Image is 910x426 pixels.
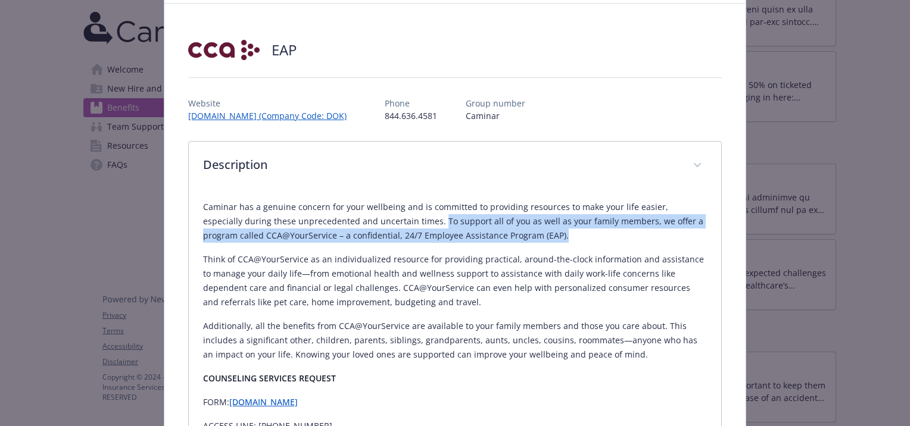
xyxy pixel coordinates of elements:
[466,97,525,109] p: Group number
[188,32,260,68] img: Corporate Counseling Associates, Inc (CCA)
[203,200,707,243] p: Caminar has a genuine concern for your wellbeing and is committed to providing resources to make ...
[229,396,298,408] a: [DOMAIN_NAME]
[189,142,721,190] div: Description
[385,97,437,109] p: Phone
[203,319,707,362] p: Additionally, all the benefits from CCA@YourService are available to your family members and thos...
[188,110,356,121] a: [DOMAIN_NAME] (Company Code: DOK)
[385,109,437,122] p: 844.636.4581
[203,252,707,309] p: Think of CCA@YourService as an individualized resource for providing practical, around-the-clock ...
[188,97,356,109] p: Website
[466,109,525,122] p: Caminar
[203,156,678,174] p: Description
[272,40,297,60] h2: EAP
[203,372,336,384] strong: COUNSELING SERVICES REQUEST
[203,395,707,409] p: FORM:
